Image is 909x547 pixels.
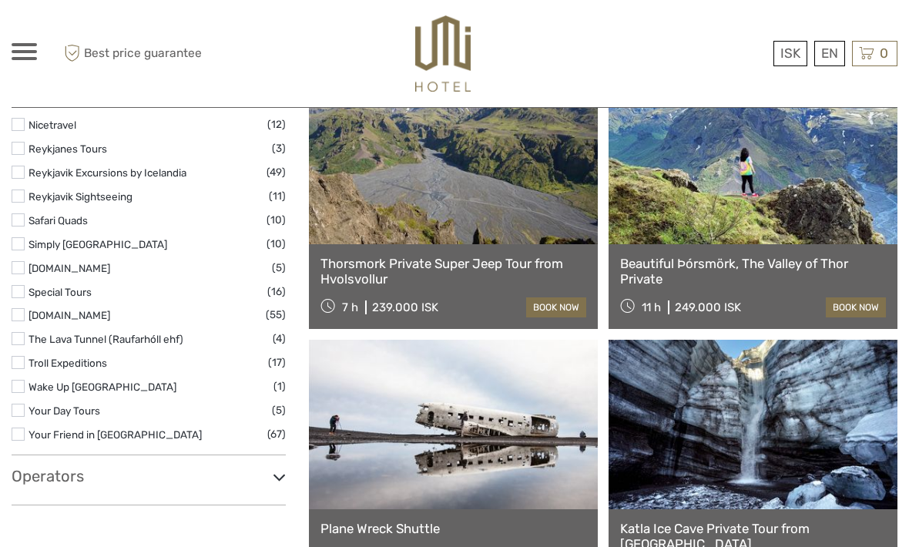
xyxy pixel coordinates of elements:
span: (67) [267,425,286,443]
div: 239.000 ISK [372,300,438,314]
a: Wake Up [GEOGRAPHIC_DATA] [29,381,176,393]
img: 526-1e775aa5-7374-4589-9d7e-5793fb20bdfc_logo_big.jpg [415,15,471,92]
a: Reykjanes Tours [29,143,107,155]
a: Plane Wreck Shuttle [320,521,586,536]
a: Special Tours [29,286,92,298]
a: Your Friend in [GEOGRAPHIC_DATA] [29,428,202,441]
span: (4) [273,330,286,347]
a: Reykjavik Sightseeing [29,190,132,203]
a: [DOMAIN_NAME] [29,262,110,274]
a: The Lava Tunnel (Raufarhóll ehf) [29,333,183,345]
a: Safari Quads [29,214,88,227]
a: book now [826,297,886,317]
a: book now [526,297,586,317]
span: (10) [267,211,286,229]
span: Best price guarantee [60,41,233,66]
span: 0 [877,45,891,61]
span: 11 h [642,300,661,314]
span: (5) [272,401,286,419]
span: (17) [268,354,286,371]
span: (49) [267,163,286,181]
a: Your Day Tours [29,404,100,417]
a: Beautiful Þórsmörk, The Valley of Thor Private [620,256,886,287]
div: 249.000 ISK [675,300,741,314]
h3: Operators [12,467,286,485]
span: (10) [267,235,286,253]
span: (16) [267,283,286,300]
a: Nicetravel [29,119,76,131]
span: 7 h [342,300,358,314]
span: (3) [272,139,286,157]
span: (12) [267,116,286,133]
div: EN [814,41,845,66]
a: Simply [GEOGRAPHIC_DATA] [29,238,167,250]
span: (11) [269,187,286,205]
span: (1) [273,378,286,395]
span: (5) [272,259,286,277]
a: Thorsmork Private Super Jeep Tour from Hvolsvollur [320,256,586,287]
span: ISK [780,45,800,61]
a: Reykjavik Excursions by Icelandia [29,166,186,179]
a: [DOMAIN_NAME] [29,309,110,321]
a: Troll Expeditions [29,357,107,369]
span: (55) [266,306,286,324]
